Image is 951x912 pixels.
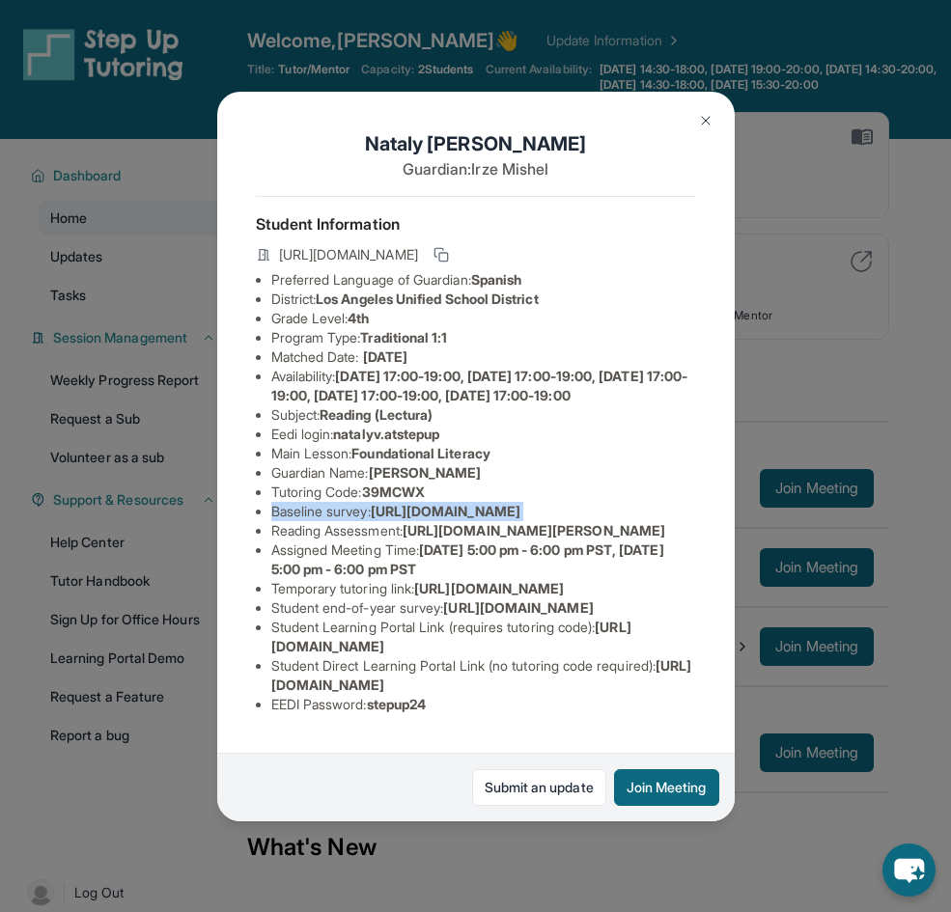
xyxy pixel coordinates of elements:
[271,502,696,521] li: Baseline survey :
[271,483,696,502] li: Tutoring Code :
[271,540,696,579] li: Assigned Meeting Time :
[351,445,489,461] span: Foundational Literacy
[271,695,696,714] li: EEDI Password :
[279,245,418,264] span: [URL][DOMAIN_NAME]
[271,541,664,577] span: [DATE] 5:00 pm - 6:00 pm PST, [DATE] 5:00 pm - 6:00 pm PST
[271,270,696,290] li: Preferred Language of Guardian:
[369,464,482,481] span: [PERSON_NAME]
[403,522,665,539] span: [URL][DOMAIN_NAME][PERSON_NAME]
[271,290,696,309] li: District:
[271,347,696,367] li: Matched Date:
[360,329,447,345] span: Traditional 1:1
[271,444,696,463] li: Main Lesson :
[698,113,713,128] img: Close Icon
[256,212,696,235] h4: Student Information
[472,769,606,806] a: Submit an update
[316,290,538,307] span: Los Angeles Unified School District
[256,130,696,157] h1: Nataly [PERSON_NAME]
[333,426,439,442] span: natalyv.atstepup
[271,405,696,425] li: Subject :
[271,618,696,656] li: Student Learning Portal Link (requires tutoring code) :
[271,328,696,347] li: Program Type:
[614,769,719,806] button: Join Meeting
[271,463,696,483] li: Guardian Name :
[371,503,520,519] span: [URL][DOMAIN_NAME]
[471,271,522,288] span: Spanish
[348,310,369,326] span: 4th
[430,243,453,266] button: Copy link
[271,367,696,405] li: Availability:
[362,484,425,500] span: 39MCWX
[271,598,696,618] li: Student end-of-year survey :
[882,843,936,897] button: chat-button
[320,406,433,423] span: Reading (Lectura)
[271,368,688,403] span: [DATE] 17:00-19:00, [DATE] 17:00-19:00, [DATE] 17:00-19:00, [DATE] 17:00-19:00, [DATE] 17:00-19:00
[271,425,696,444] li: Eedi login :
[443,599,593,616] span: [URL][DOMAIN_NAME]
[256,157,696,180] p: Guardian: Irze Mishel
[271,579,696,598] li: Temporary tutoring link :
[271,521,696,540] li: Reading Assessment :
[414,580,564,596] span: [URL][DOMAIN_NAME]
[271,656,696,695] li: Student Direct Learning Portal Link (no tutoring code required) :
[363,348,407,365] span: [DATE]
[271,309,696,328] li: Grade Level:
[367,696,427,712] span: stepup24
